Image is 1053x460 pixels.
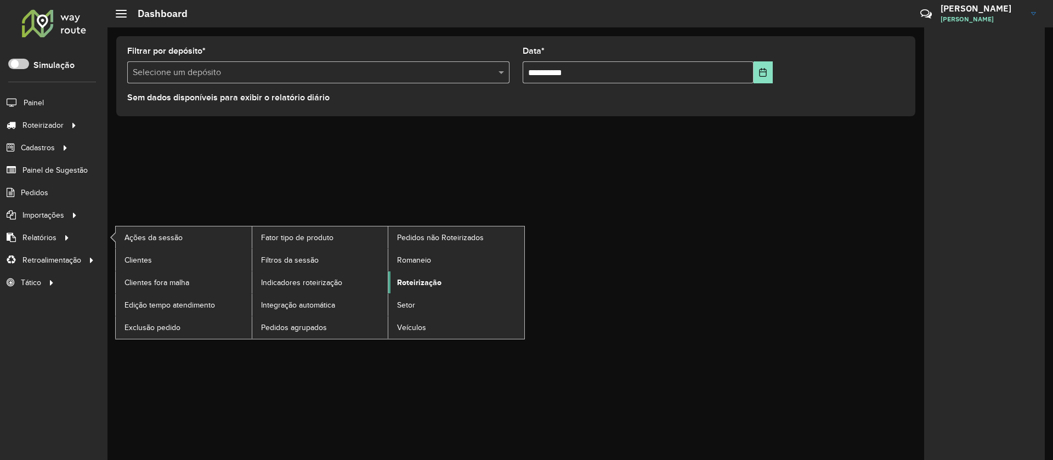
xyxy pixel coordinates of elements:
span: Pedidos agrupados [261,322,327,333]
span: Roteirizador [22,120,64,131]
span: Pedidos [21,187,48,198]
span: Indicadores roteirização [261,277,342,288]
span: Integração automática [261,299,335,311]
a: Clientes [116,249,252,271]
span: Exclusão pedido [124,322,180,333]
a: Exclusão pedido [116,316,252,338]
span: Edição tempo atendimento [124,299,215,311]
a: Pedidos não Roteirizados [388,226,524,248]
a: Setor [388,294,524,316]
button: Choose Date [754,61,773,83]
span: Clientes [124,254,152,266]
span: Painel [24,97,44,109]
span: Importações [22,209,64,221]
span: Filtros da sessão [261,254,319,266]
span: Clientes fora malha [124,277,189,288]
span: Setor [397,299,415,311]
a: Pedidos agrupados [252,316,388,338]
span: Cadastros [21,142,55,154]
span: Painel de Sugestão [22,164,88,176]
h2: Dashboard [127,8,188,20]
span: Pedidos não Roteirizados [397,232,484,243]
a: Veículos [388,316,524,338]
a: Filtros da sessão [252,249,388,271]
span: Ações da sessão [124,232,183,243]
label: Simulação [33,59,75,72]
a: Edição tempo atendimento [116,294,252,316]
label: Sem dados disponíveis para exibir o relatório diário [127,91,330,104]
span: Retroalimentação [22,254,81,266]
a: Roteirização [388,271,524,293]
span: Roteirização [397,277,441,288]
a: Fator tipo de produto [252,226,388,248]
h3: [PERSON_NAME] [941,3,1023,14]
a: Indicadores roteirização [252,271,388,293]
span: [PERSON_NAME] [941,14,1023,24]
span: Relatórios [22,232,56,243]
span: Fator tipo de produto [261,232,333,243]
a: Integração automática [252,294,388,316]
a: Ações da sessão [116,226,252,248]
span: Romaneio [397,254,431,266]
a: Clientes fora malha [116,271,252,293]
label: Data [523,44,545,58]
a: Contato Rápido [914,2,938,26]
a: Romaneio [388,249,524,271]
span: Tático [21,277,41,288]
span: Veículos [397,322,426,333]
label: Filtrar por depósito [127,44,206,58]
